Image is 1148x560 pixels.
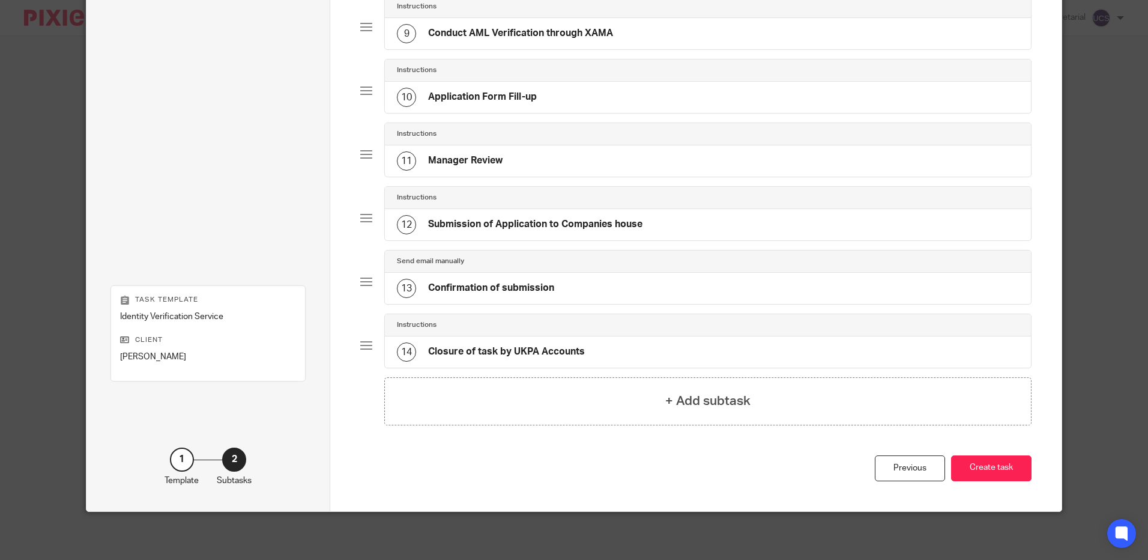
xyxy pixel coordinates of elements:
h4: Instructions [397,193,437,202]
h4: Send email manually [397,257,464,266]
h4: Confirmation of submission [428,282,554,294]
h4: Manager Review [428,154,503,167]
div: 14 [397,342,416,362]
p: [PERSON_NAME] [120,351,296,363]
p: Template [165,475,199,487]
p: Identity Verification Service [120,311,296,323]
h4: Submission of Application to Companies house [428,218,642,231]
button: Create task [951,455,1032,481]
div: 13 [397,279,416,298]
div: 2 [222,448,246,472]
h4: Instructions [397,320,437,330]
p: Client [120,335,296,345]
p: Subtasks [217,475,252,487]
p: Task template [120,295,296,305]
h4: + Add subtask [665,392,751,410]
div: 12 [397,215,416,234]
h4: Conduct AML Verification through XAMA [428,27,613,40]
div: 10 [397,88,416,107]
div: Previous [875,455,945,481]
h4: Instructions [397,65,437,75]
h4: Closure of task by UKPA Accounts [428,345,585,358]
h4: Instructions [397,2,437,11]
div: 9 [397,24,416,43]
div: 1 [170,448,194,472]
h4: Instructions [397,129,437,139]
div: 11 [397,151,416,171]
h4: Application Form Fill-up [428,91,537,103]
